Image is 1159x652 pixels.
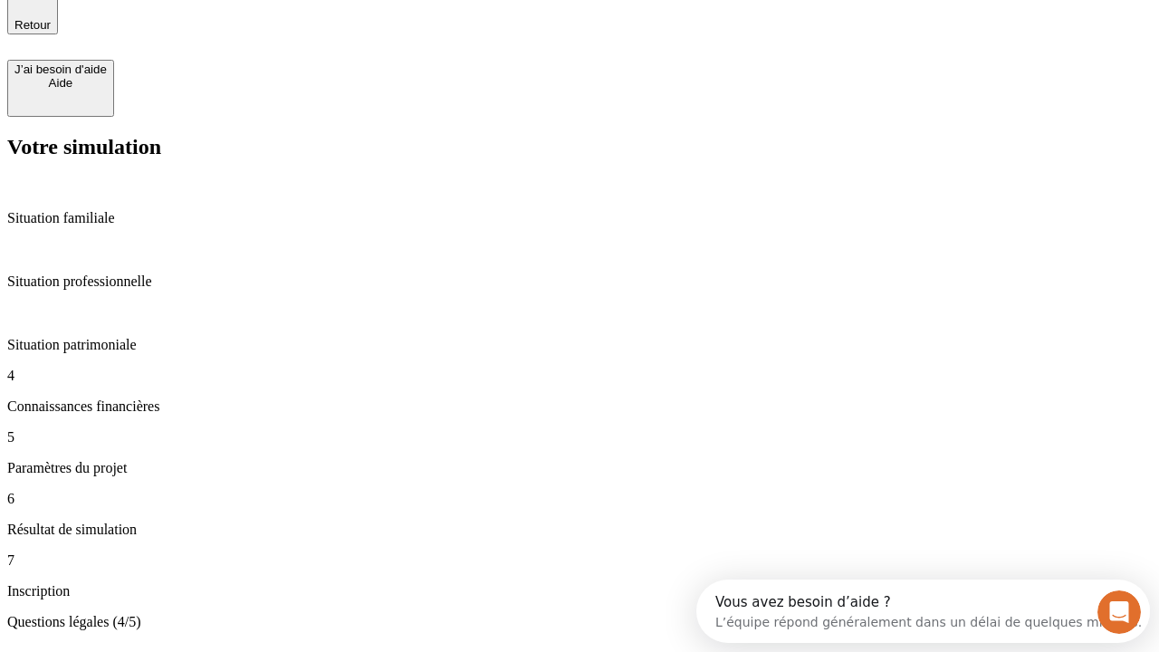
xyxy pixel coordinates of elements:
p: Connaissances financières [7,398,1152,415]
p: 4 [7,368,1152,384]
p: Inscription [7,583,1152,599]
div: Ouvrir le Messenger Intercom [7,7,499,57]
p: Questions légales (4/5) [7,614,1152,630]
h2: Votre simulation [7,135,1152,159]
div: Vous avez besoin d’aide ? [19,15,445,30]
span: Retour [14,18,51,32]
button: J’ai besoin d'aideAide [7,60,114,117]
p: 7 [7,552,1152,569]
p: Situation patrimoniale [7,337,1152,353]
div: J’ai besoin d'aide [14,62,107,76]
p: 5 [7,429,1152,446]
div: Aide [14,76,107,90]
p: Paramètres du projet [7,460,1152,476]
p: Résultat de simulation [7,522,1152,538]
p: Situation familiale [7,210,1152,226]
iframe: Intercom live chat [1097,590,1141,634]
p: Situation professionnelle [7,273,1152,290]
div: L’équipe répond généralement dans un délai de quelques minutes. [19,30,445,49]
iframe: Intercom live chat discovery launcher [696,580,1150,643]
p: 6 [7,491,1152,507]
